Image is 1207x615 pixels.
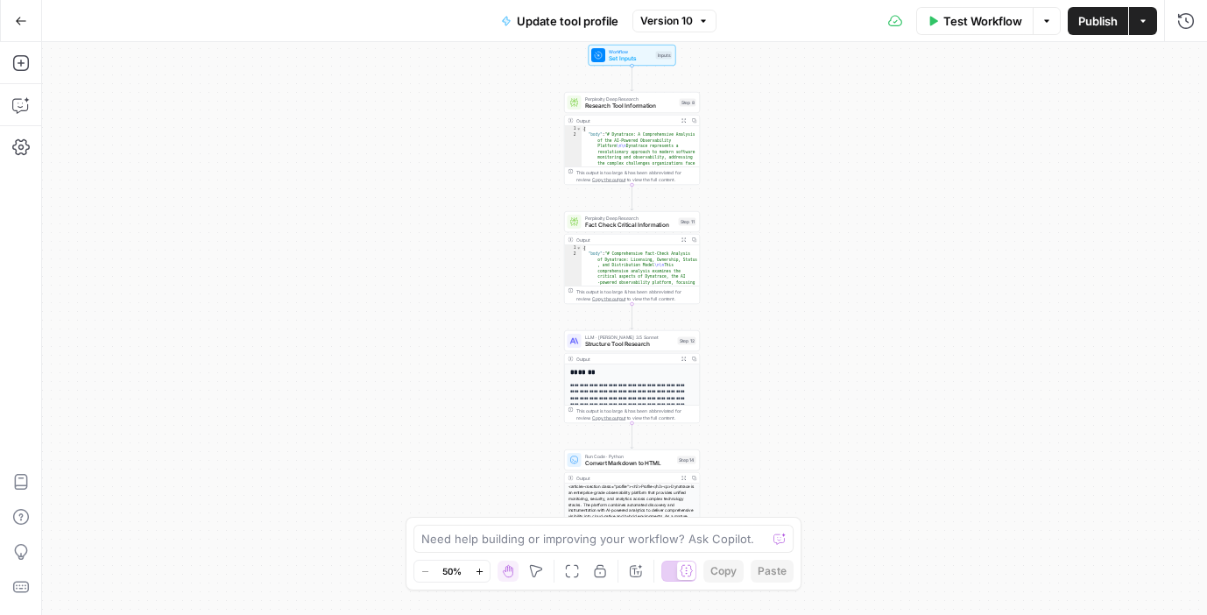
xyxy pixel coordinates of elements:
div: Inputs [656,52,673,60]
span: Perplexity Deep Research [585,95,676,102]
div: Perplexity Deep ResearchResearch Tool InformationStep 8Output{ "body":"# Dynatrace: A Comprehensi... [564,92,700,185]
div: Perplexity Deep ResearchFact Check Critical InformationStep 11Output{ "body":"# Comprehensive Fac... [564,211,700,304]
div: Step 12 [678,337,696,345]
div: Output [576,237,676,244]
div: Run Code · PythonConvert Markdown to HTMLStep 14Output<article><section class="profile"><h2>Profi... [564,449,700,542]
span: Toggle code folding, rows 1 through 3 [576,245,582,251]
span: Workflow [609,48,653,55]
span: Copy the output [592,296,625,301]
button: Update tool profile [491,7,629,35]
span: Fact Check Critical Information [585,221,675,230]
div: Output [576,117,676,124]
span: Convert Markdown to HTML [585,459,674,468]
span: Test Workflow [943,12,1022,30]
span: Research Tool Information [585,102,676,110]
span: 50% [442,564,462,578]
span: Publish [1078,12,1118,30]
div: Step 14 [677,456,696,464]
span: LLM · [PERSON_NAME] 3.5 Sonnet [585,334,674,341]
span: Perplexity Deep Research [585,215,675,222]
div: <article><section class="profile"><h2>Profile</h2><p>Dynatrace is an enterprise-grade observabili... [565,484,700,578]
span: Copy [710,563,737,579]
div: 1 [565,126,582,132]
g: Edge from step_11 to step_12 [631,304,633,329]
span: Version 10 [640,13,693,29]
div: Output [576,356,676,363]
button: Version 10 [632,10,716,32]
div: This output is too large & has been abbreviated for review. to view the full content. [576,288,696,302]
button: Test Workflow [916,7,1033,35]
span: Run Code · Python [585,453,674,460]
div: Output [576,475,676,482]
span: Paste [758,563,787,579]
g: Edge from step_8 to step_11 [631,185,633,210]
g: Edge from step_12 to step_14 [631,423,633,449]
button: Paste [751,560,794,583]
div: WorkflowSet InputsInputs [564,45,700,66]
span: Set Inputs [609,54,653,63]
button: Copy [703,560,744,583]
span: Update tool profile [517,12,618,30]
span: Copy the output [592,415,625,421]
span: Toggle code folding, rows 1 through 3 [576,126,582,132]
g: Edge from start to step_8 [631,66,633,91]
div: This output is too large & has been abbreviated for review. to view the full content. [576,407,696,421]
button: Publish [1068,7,1128,35]
span: Copy the output [592,177,625,182]
div: This output is too large & has been abbreviated for review. to view the full content. [576,169,696,183]
div: Step 11 [679,218,696,226]
div: 1 [565,245,582,251]
div: Step 8 [680,99,696,107]
span: Structure Tool Research [585,340,674,349]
